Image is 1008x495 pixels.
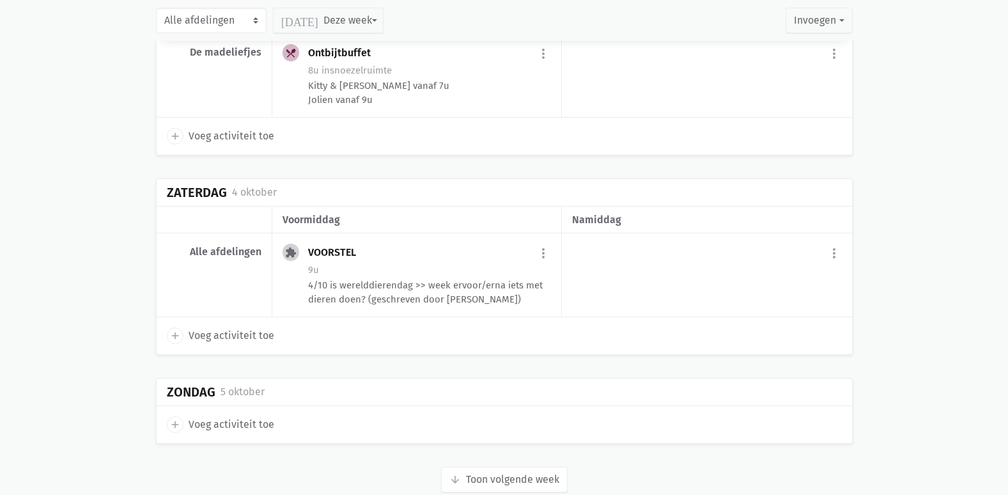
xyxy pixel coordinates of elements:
div: voormiddag [283,212,551,228]
button: Toon volgende week [441,467,568,492]
i: extension [285,247,297,258]
a: add Voeg activiteit toe [167,128,274,145]
span: Voeg activiteit toe [189,416,274,433]
span: Voeg activiteit toe [189,327,274,344]
div: Zaterdag [167,185,227,200]
div: Ontbijtbuffet [308,47,381,59]
span: 9u [308,264,319,276]
span: snoezelruimte [322,65,392,76]
div: Alle afdelingen [167,246,261,258]
div: Zondag [167,385,215,400]
button: Invoegen [786,8,852,33]
span: 8u [308,65,319,76]
a: add Voeg activiteit toe [167,416,274,433]
div: 4/10 is werelddierendag >> week ervoor/erna iets met dieren doen? (geschreven door [PERSON_NAME]) [308,278,551,306]
i: arrow_downward [449,474,461,485]
i: add [169,330,181,342]
a: add Voeg activiteit toe [167,327,274,344]
div: Kitty & [PERSON_NAME] vanaf 7u Jolien vanaf 9u [308,79,551,107]
i: add [169,130,181,142]
span: Voeg activiteit toe [189,128,274,145]
i: add [169,419,181,430]
button: Deze week [273,8,384,33]
div: De madeliefjes [167,46,261,59]
span: in [322,65,330,76]
div: 5 oktober [221,384,265,400]
i: [DATE] [281,15,318,26]
div: namiddag [572,212,841,228]
div: VOORSTEL [308,246,366,259]
div: 4 oktober [232,184,277,201]
i: local_dining [285,47,297,59]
